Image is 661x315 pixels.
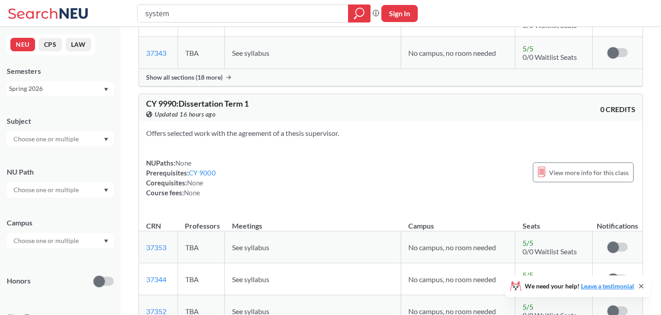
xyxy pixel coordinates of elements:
span: We need your help! [525,283,634,289]
span: 5 / 5 [523,238,533,247]
input: Choose one or multiple [9,184,85,195]
td: TBA [178,37,225,69]
div: Spring 2026Dropdown arrow [7,81,114,96]
a: 37344 [146,275,166,283]
span: See syllabus [232,49,269,57]
td: TBA [178,231,225,263]
div: magnifying glass [348,4,371,22]
button: CPS [39,38,62,51]
button: NEU [10,38,35,51]
svg: Dropdown arrow [104,88,108,91]
svg: Dropdown arrow [104,138,108,141]
div: CRN [146,221,161,231]
span: 5 / 5 [523,302,533,311]
span: 0 CREDITS [600,104,635,114]
span: None [175,159,192,167]
span: See syllabus [232,243,269,252]
a: 37353 [146,243,166,252]
svg: magnifying glass [354,7,365,20]
td: No campus, no room needed [401,263,515,295]
th: Professors [178,212,225,231]
div: Campus [7,218,114,228]
div: Dropdown arrow [7,182,114,198]
th: Campus [401,212,515,231]
span: None [187,179,203,187]
div: Subject [7,116,114,126]
th: Meetings [225,212,401,231]
a: Leave a testimonial [581,282,634,290]
div: Show all sections (18 more) [139,69,643,86]
span: View more info for this class [549,167,629,178]
input: Class, professor, course number, "phrase" [144,6,342,21]
span: Updated 16 hours ago [155,109,215,119]
input: Choose one or multiple [9,235,85,246]
span: CY 9990 : Dissertation Term 1 [146,99,249,108]
span: 0/0 Waitlist Seats [523,247,577,256]
span: 5 / 5 [523,44,533,53]
th: Seats [515,212,592,231]
div: Semesters [7,66,114,76]
div: Dropdown arrow [7,233,114,248]
button: Sign In [381,5,418,22]
button: LAW [66,38,91,51]
span: None [184,189,200,197]
a: CY 9000 [189,169,216,177]
div: NU Path [7,167,114,177]
span: See syllabus [232,275,269,283]
td: No campus, no room needed [401,37,515,69]
div: Dropdown arrow [7,131,114,147]
th: Notifications [592,212,643,231]
svg: Dropdown arrow [104,239,108,243]
section: Offers selected work with the agreement of a thesis supervisor. [146,128,635,138]
div: NUPaths: Prerequisites: Corequisites: Course fees: [146,158,216,198]
td: TBA [178,263,225,295]
svg: Dropdown arrow [104,189,108,192]
a: 37343 [146,49,166,57]
span: Show all sections (18 more) [146,73,223,81]
td: No campus, no room needed [401,231,515,263]
div: Spring 2026 [9,84,103,94]
span: 0/0 Waitlist Seats [523,53,577,61]
input: Choose one or multiple [9,134,85,144]
span: 5 / 5 [523,270,533,279]
p: Honors [7,276,31,286]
